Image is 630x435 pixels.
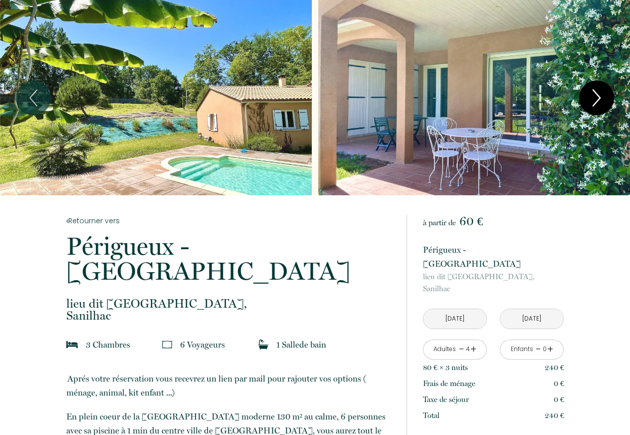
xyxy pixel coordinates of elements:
span: à partir de [423,218,456,227]
p: Taxe de séjour [423,394,469,406]
p: 240 € [545,410,564,422]
p: 6 Voyageur [180,338,225,352]
span: lieu dit [GEOGRAPHIC_DATA], [66,298,394,310]
span: s [221,340,225,350]
a: + [547,342,553,357]
p: Frais de ménage [423,378,475,390]
a: - [536,342,541,357]
div: 0 [542,345,547,354]
span: s [465,363,468,372]
span: 60 € [459,214,483,228]
p: Périgueux - [GEOGRAPHIC_DATA] [423,243,564,271]
input: Arrivée [423,309,486,329]
img: guests [162,340,172,350]
input: Départ [500,309,563,329]
p: 1 Salle de bain [276,338,326,352]
p: 0 € [554,394,564,406]
span: lieu dit [GEOGRAPHIC_DATA], [423,271,564,283]
div: Enfants [511,345,533,354]
p: 0 € [554,378,564,390]
p: 3 Chambre [86,338,130,352]
p: Sanilhac [66,298,394,322]
p: Aprés votre réservation vous recevrez un lien par mail pour rajouter vos options ( ménage, animal... [66,372,394,400]
p: Périgueux - [GEOGRAPHIC_DATA] [66,234,394,284]
p: Sanilhac [423,271,564,295]
a: Retourner vers [66,215,394,226]
button: Previous [16,80,51,115]
div: 4 [465,345,470,354]
span: s [127,340,130,350]
div: Adultes [433,345,456,354]
a: - [459,342,464,357]
p: 80 € × 3 nuit [423,362,468,374]
button: Next [579,80,614,115]
p: Total [423,410,439,422]
p: 240 € [545,362,564,374]
a: + [470,342,476,357]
